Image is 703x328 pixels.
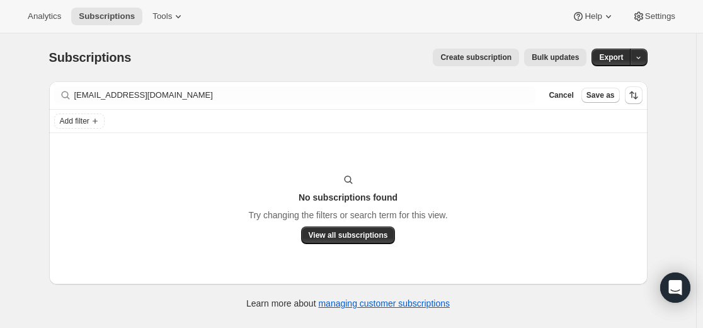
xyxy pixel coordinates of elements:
[586,90,615,100] span: Save as
[660,272,690,303] div: Open Intercom Messenger
[524,49,586,66] button: Bulk updates
[301,226,396,244] button: View all subscriptions
[71,8,142,25] button: Subscriptions
[309,230,388,240] span: View all subscriptions
[54,114,105,129] button: Add filter
[246,297,450,310] p: Learn more about
[592,49,631,66] button: Export
[564,8,622,25] button: Help
[440,52,512,62] span: Create subscription
[20,8,69,25] button: Analytics
[299,191,397,204] h3: No subscriptions found
[79,11,135,21] span: Subscriptions
[145,8,192,25] button: Tools
[248,209,447,221] p: Try changing the filters or search term for this view.
[433,49,519,66] button: Create subscription
[28,11,61,21] span: Analytics
[625,86,643,104] button: Sort the results
[532,52,579,62] span: Bulk updates
[549,90,573,100] span: Cancel
[585,11,602,21] span: Help
[74,86,537,104] input: Filter subscribers
[60,116,89,126] span: Add filter
[318,298,450,308] a: managing customer subscriptions
[625,8,683,25] button: Settings
[581,88,620,103] button: Save as
[152,11,172,21] span: Tools
[49,50,132,64] span: Subscriptions
[599,52,623,62] span: Export
[544,88,578,103] button: Cancel
[645,11,675,21] span: Settings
